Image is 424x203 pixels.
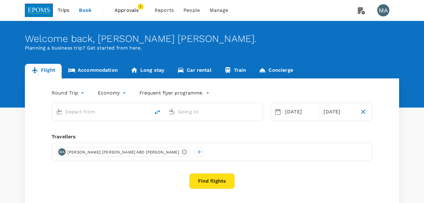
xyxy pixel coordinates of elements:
[115,7,145,14] span: Approvals
[124,64,171,78] a: Long stay
[283,106,318,118] div: [DATE]
[252,64,299,78] a: Concierge
[25,64,62,78] a: Flight
[171,64,218,78] a: Car rental
[57,147,190,157] div: MA[PERSON_NAME] [PERSON_NAME] ABD [PERSON_NAME]
[183,7,200,14] span: People
[25,44,399,52] p: Planning a business trip? Get started from here.
[189,173,235,189] button: Find flights
[377,4,389,16] div: MA
[64,149,183,155] span: [PERSON_NAME] [PERSON_NAME] ABD [PERSON_NAME]
[138,4,144,10] span: 1
[52,133,372,140] div: Travellers
[139,89,202,97] p: Frequent flyer programme
[155,7,174,14] span: Reports
[79,7,92,14] span: Book
[58,7,70,14] span: Trips
[218,64,253,78] a: Train
[25,4,53,17] img: EPOMS SDN BHD
[139,89,210,97] button: Frequent flyer programme
[258,111,260,112] button: Open
[321,106,357,118] div: [DATE]
[150,105,165,119] button: delete
[210,7,228,14] span: Manage
[178,107,250,116] input: Going to
[58,148,66,156] div: MA
[62,64,124,78] a: Accommodation
[65,107,137,116] input: Depart from
[25,33,399,44] div: Welcome back , [PERSON_NAME] [PERSON_NAME] .
[52,88,86,98] div: Round Trip
[146,111,147,112] button: Open
[98,88,127,98] div: Economy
